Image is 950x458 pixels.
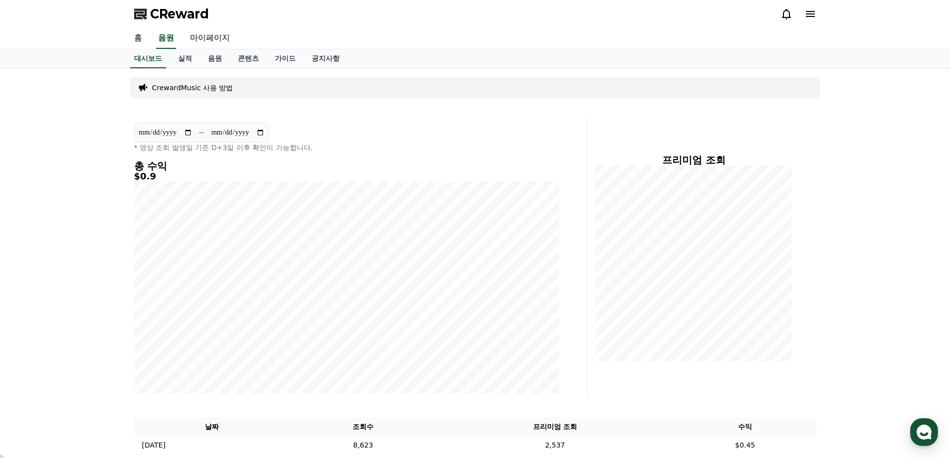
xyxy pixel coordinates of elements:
[182,28,238,49] a: 마이페이지
[134,171,559,181] h5: $0.9
[674,418,816,436] th: 수익
[170,49,200,68] a: 실적
[126,28,150,49] a: 홈
[674,436,816,455] td: $0.45
[134,160,559,171] h4: 총 수익
[436,436,674,455] td: 2,537
[152,83,233,93] a: CrewardMusic 사용 방법
[130,49,166,68] a: 대시보드
[200,49,230,68] a: 음원
[436,418,674,436] th: 프리미엄 조회
[134,6,209,22] a: CReward
[230,49,267,68] a: 콘텐츠
[134,143,559,153] p: * 영상 조회 발생일 기준 D+3일 이후 확인이 가능합니다.
[290,436,436,455] td: 8,623
[290,418,436,436] th: 조회수
[156,28,176,49] a: 음원
[595,154,792,165] h4: 프리미엄 조회
[267,49,304,68] a: 가이드
[304,49,348,68] a: 공지사항
[142,440,166,451] p: [DATE]
[150,6,209,22] span: CReward
[134,418,290,436] th: 날짜
[198,127,205,139] p: ~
